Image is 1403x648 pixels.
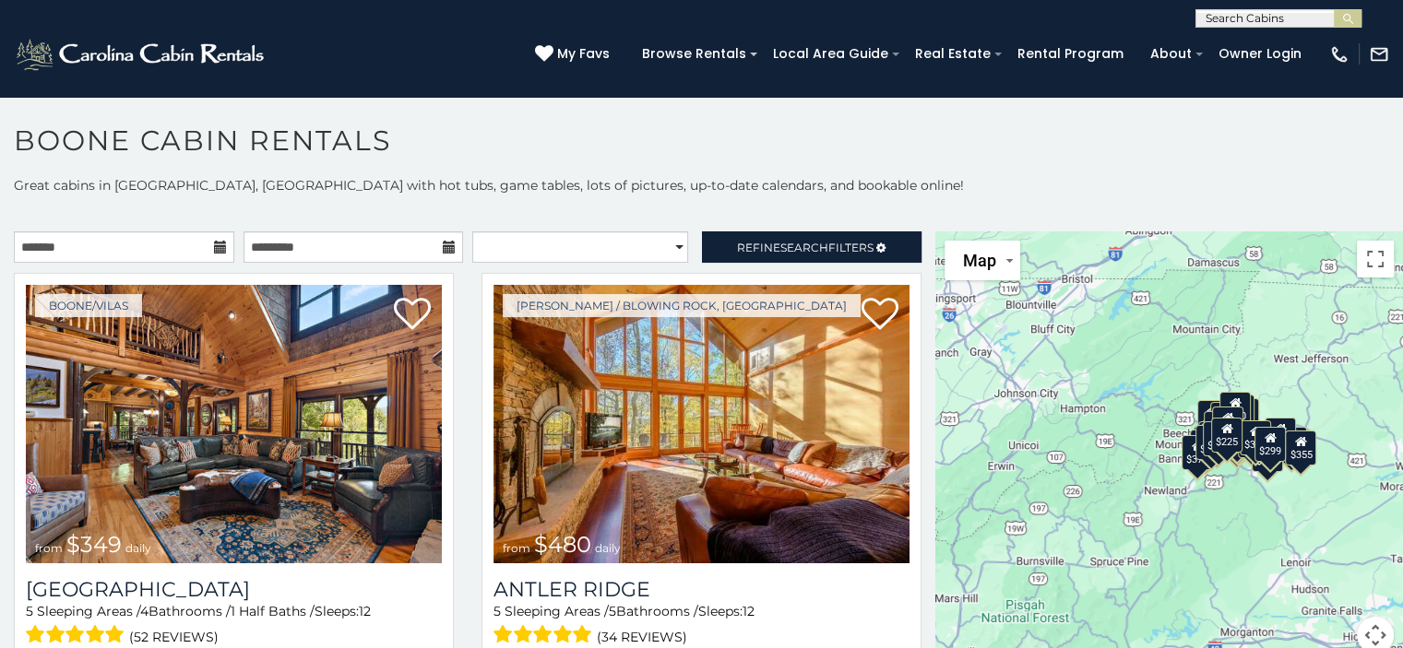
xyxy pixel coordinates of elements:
[1285,430,1316,465] div: $355
[945,241,1020,280] button: Change map style
[231,603,315,619] span: 1 Half Baths /
[493,603,501,619] span: 5
[1196,400,1228,435] div: $635
[609,603,616,619] span: 5
[534,531,591,558] span: $480
[1357,241,1394,277] button: Toggle fullscreen view
[557,44,610,64] span: My Favs
[906,40,1000,68] a: Real Estate
[1240,420,1271,455] div: $380
[493,285,910,563] img: Antler Ridge
[702,231,922,263] a: RefineSearchFilters
[595,541,621,555] span: daily
[780,241,828,254] span: Search
[1369,44,1389,65] img: mail-regular-white.png
[66,531,122,558] span: $349
[1254,427,1286,462] div: $299
[1223,395,1254,430] div: $255
[26,577,442,602] a: [GEOGRAPHIC_DATA]
[26,285,442,563] img: Diamond Creek Lodge
[764,40,898,68] a: Local Area Guide
[493,285,910,563] a: Antler Ridge from $480 daily
[26,285,442,563] a: Diamond Creek Lodge from $349 daily
[493,577,910,602] a: Antler Ridge
[862,296,898,335] a: Add to favorites
[35,294,142,317] a: Boone/Vilas
[1265,418,1296,453] div: $930
[125,541,151,555] span: daily
[503,541,530,555] span: from
[1209,40,1311,68] a: Owner Login
[1219,392,1251,427] div: $320
[633,40,755,68] a: Browse Rentals
[35,541,63,555] span: from
[1141,40,1201,68] a: About
[14,36,269,73] img: White-1-2.png
[26,603,33,619] span: 5
[963,251,996,270] span: Map
[359,603,371,619] span: 12
[1181,435,1212,470] div: $375
[394,296,431,335] a: Add to favorites
[1195,425,1226,460] div: $325
[737,241,874,254] span: Refine Filters
[1227,398,1258,433] div: $250
[1202,421,1233,456] div: $395
[1008,40,1133,68] a: Rental Program
[140,603,149,619] span: 4
[1329,44,1349,65] img: phone-regular-white.png
[503,294,861,317] a: [PERSON_NAME] / Blowing Rock, [GEOGRAPHIC_DATA]
[535,44,614,65] a: My Favs
[1210,418,1242,453] div: $225
[743,603,755,619] span: 12
[26,577,442,602] h3: Diamond Creek Lodge
[1212,406,1243,442] div: $210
